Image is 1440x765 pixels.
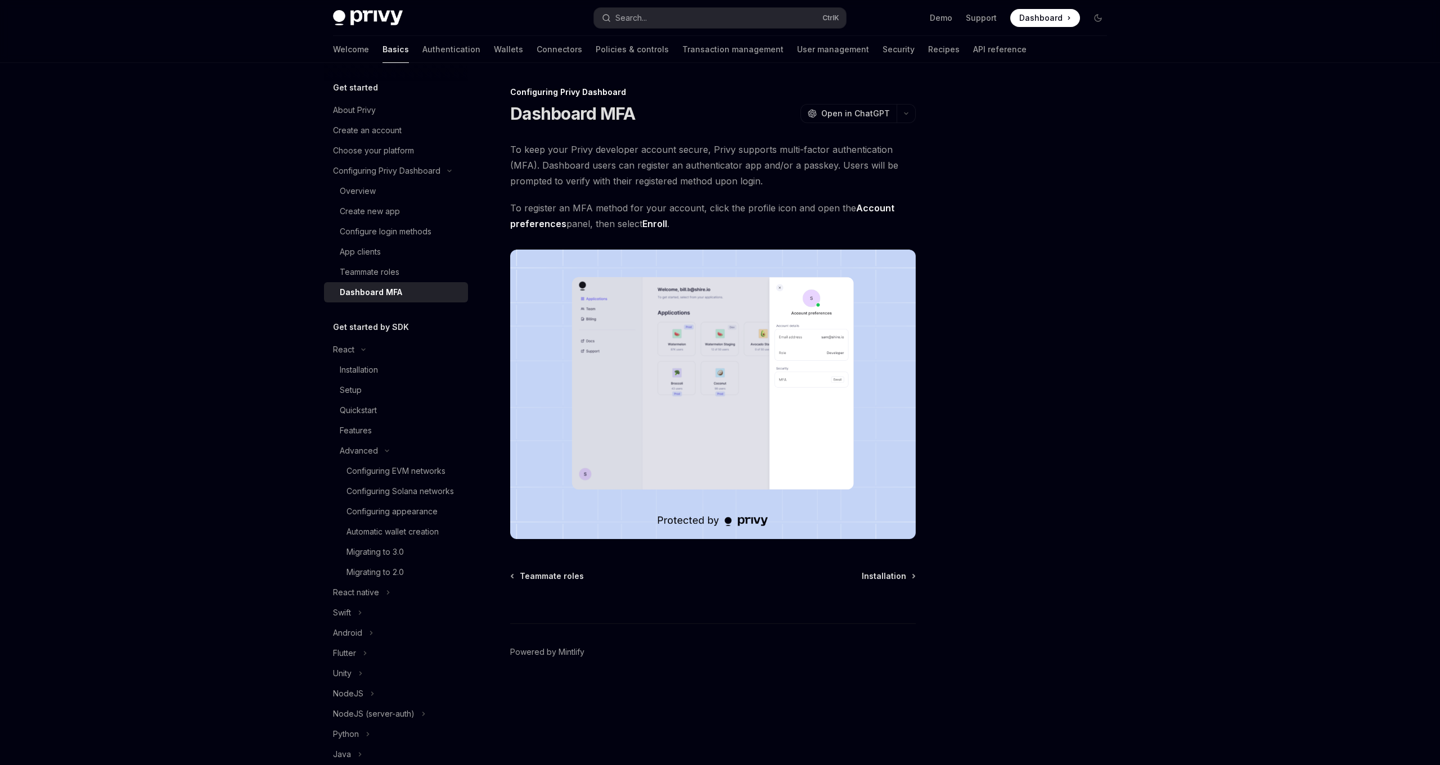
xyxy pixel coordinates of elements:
a: Dashboard [1010,9,1080,27]
button: Toggle Swift section [324,603,468,623]
div: Python [333,727,359,741]
a: Powered by Mintlify [510,646,584,658]
a: Demo [930,12,952,24]
button: Toggle Android section [324,623,468,643]
a: Installation [862,571,915,582]
span: Open in ChatGPT [821,108,890,119]
button: Toggle NodeJS section [324,683,468,704]
a: About Privy [324,100,468,120]
div: Teammate roles [340,265,399,279]
a: Choose your platform [324,141,468,161]
div: Search... [615,11,647,25]
h5: Get started by SDK [333,320,409,334]
a: Teammate roles [324,262,468,282]
button: Toggle React native section [324,582,468,603]
div: Installation [340,363,378,377]
div: Quickstart [340,404,377,417]
img: dark logo [333,10,403,26]
button: Open in ChatGPT [800,104,897,123]
a: Installation [324,360,468,380]
a: Authentication [422,36,480,63]
div: Choose your platform [333,144,414,157]
a: Overview [324,181,468,201]
a: Security [883,36,915,63]
button: Toggle Flutter section [324,643,468,663]
button: Toggle Advanced section [324,441,468,461]
div: Dashboard MFA [340,286,402,299]
a: Setup [324,380,468,400]
a: Connectors [537,36,582,63]
a: Transaction management [682,36,784,63]
button: Toggle React section [324,340,468,360]
button: Toggle Unity section [324,663,468,683]
div: Configuring appearance [346,505,438,518]
a: User management [797,36,869,63]
div: Automatic wallet creation [346,525,439,538]
a: API reference [973,36,1027,63]
button: Toggle NodeJS (server-auth) section [324,704,468,724]
div: Java [333,748,351,761]
div: App clients [340,245,381,259]
span: Dashboard [1019,12,1063,24]
img: images/dashboard-mfa-1.png [510,250,916,539]
div: React native [333,586,379,599]
strong: Enroll [642,218,667,229]
a: Migrating to 2.0 [324,562,468,582]
div: Flutter [333,646,356,660]
div: Migrating to 3.0 [346,545,404,559]
a: Features [324,420,468,441]
div: Configuring Privy Dashboard [510,87,916,98]
span: Teammate roles [520,571,584,582]
h1: Dashboard MFA [510,103,635,124]
div: Android [333,626,362,640]
div: React [333,343,354,356]
button: Open search [594,8,846,28]
button: Toggle Python section [324,724,468,744]
div: Configuring Privy Dashboard [333,164,440,178]
a: Support [966,12,997,24]
a: Configure login methods [324,221,468,242]
a: Configuring EVM networks [324,461,468,481]
div: Configure login methods [340,225,431,238]
div: Create an account [333,124,402,137]
div: Setup [340,383,362,397]
span: To register an MFA method for your account, click the profile icon and open the panel, then select . [510,200,916,232]
div: Unity [333,667,352,680]
a: Create an account [324,120,468,141]
div: Create new app [340,205,400,218]
a: Basics [382,36,409,63]
div: Overview [340,184,376,198]
div: Swift [333,606,351,619]
a: Migrating to 3.0 [324,542,468,562]
a: Quickstart [324,400,468,420]
a: Create new app [324,201,468,221]
div: Configuring Solana networks [346,485,454,498]
div: Configuring EVM networks [346,464,445,478]
a: Wallets [494,36,523,63]
div: Advanced [340,444,378,458]
span: Ctrl K [822,13,839,22]
h5: Get started [333,81,378,94]
span: To keep your Privy developer account secure, Privy supports multi-factor authentication (MFA). Da... [510,142,916,189]
a: Recipes [928,36,960,63]
div: About Privy [333,103,376,117]
div: Migrating to 2.0 [346,565,404,579]
a: Policies & controls [596,36,669,63]
button: Toggle dark mode [1089,9,1107,27]
a: App clients [324,242,468,262]
button: Toggle Java section [324,744,468,764]
div: NodeJS (server-auth) [333,707,415,721]
div: Features [340,424,372,437]
a: Automatic wallet creation [324,522,468,542]
button: Toggle Configuring Privy Dashboard section [324,161,468,181]
a: Dashboard MFA [324,282,468,302]
a: Teammate roles [511,571,584,582]
span: Installation [862,571,906,582]
a: Configuring appearance [324,501,468,522]
a: Welcome [333,36,369,63]
a: Configuring Solana networks [324,481,468,501]
div: NodeJS [333,687,363,700]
